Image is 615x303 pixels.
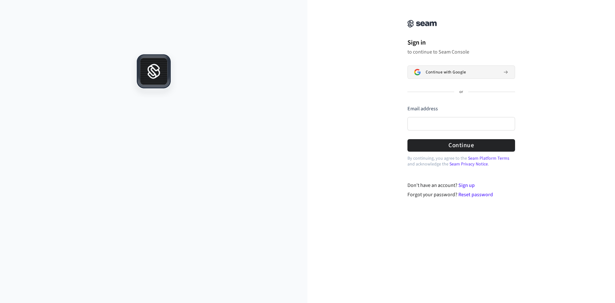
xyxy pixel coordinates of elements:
[407,191,515,198] div: Forgot your password?
[407,38,515,47] h1: Sign in
[426,70,466,75] span: Continue with Google
[468,155,509,162] a: Seam Platform Terms
[414,69,421,75] img: Sign in with Google
[407,105,438,112] label: Email address
[407,20,437,28] img: Seam Console
[458,191,493,198] a: Reset password
[407,139,515,152] button: Continue
[449,161,488,167] a: Seam Privacy Notice
[459,89,463,95] p: or
[407,156,515,167] p: By continuing, you agree to the and acknowledge the .
[407,65,515,79] button: Sign in with GoogleContinue with Google
[407,181,515,189] div: Don't have an account?
[458,182,475,189] a: Sign up
[407,49,515,55] p: to continue to Seam Console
